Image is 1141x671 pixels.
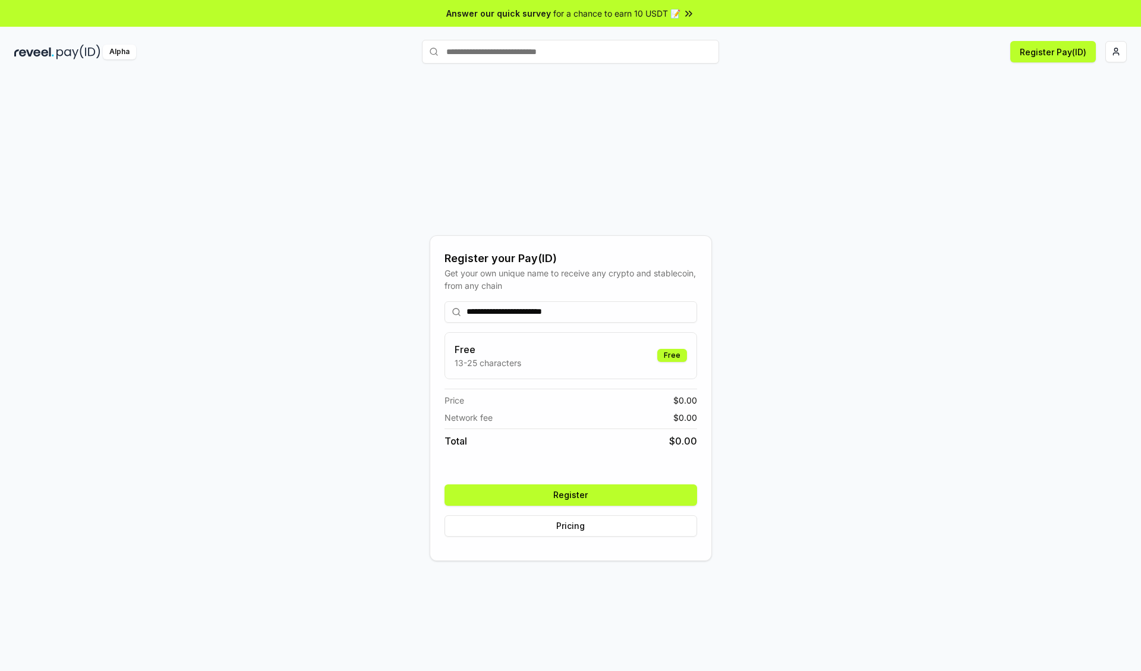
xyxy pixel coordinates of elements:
[445,484,697,506] button: Register
[673,394,697,407] span: $ 0.00
[103,45,136,59] div: Alpha
[669,434,697,448] span: $ 0.00
[446,7,551,20] span: Answer our quick survey
[445,394,464,407] span: Price
[14,45,54,59] img: reveel_dark
[445,267,697,292] div: Get your own unique name to receive any crypto and stablecoin, from any chain
[445,250,697,267] div: Register your Pay(ID)
[1010,41,1096,62] button: Register Pay(ID)
[553,7,680,20] span: for a chance to earn 10 USDT 📝
[455,342,521,357] h3: Free
[657,349,687,362] div: Free
[56,45,100,59] img: pay_id
[445,434,467,448] span: Total
[445,515,697,537] button: Pricing
[445,411,493,424] span: Network fee
[455,357,521,369] p: 13-25 characters
[673,411,697,424] span: $ 0.00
